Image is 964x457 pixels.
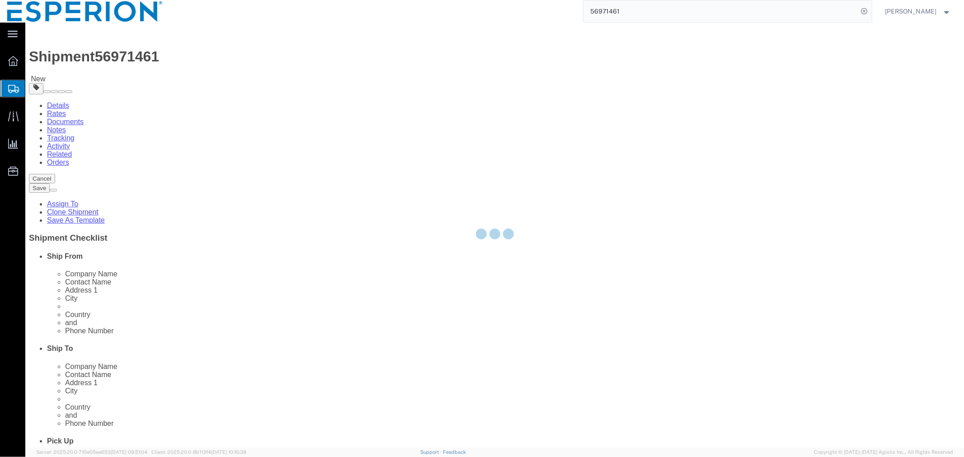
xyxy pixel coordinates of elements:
span: Copyright © [DATE]-[DATE] Agistix Inc., All Rights Reserved [814,448,953,456]
a: Support [420,449,443,455]
button: [PERSON_NAME] [885,6,952,17]
span: [DATE] 10:16:38 [211,449,246,455]
span: Alexandra Breaux [885,6,937,16]
span: Server: 2025.20.0-710e05ee653 [36,449,147,455]
input: Search for shipment number, reference number [583,0,858,22]
span: [DATE] 09:51:04 [111,449,147,455]
span: Client: 2025.20.0-8b113f4 [151,449,246,455]
a: Feedback [443,449,466,455]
